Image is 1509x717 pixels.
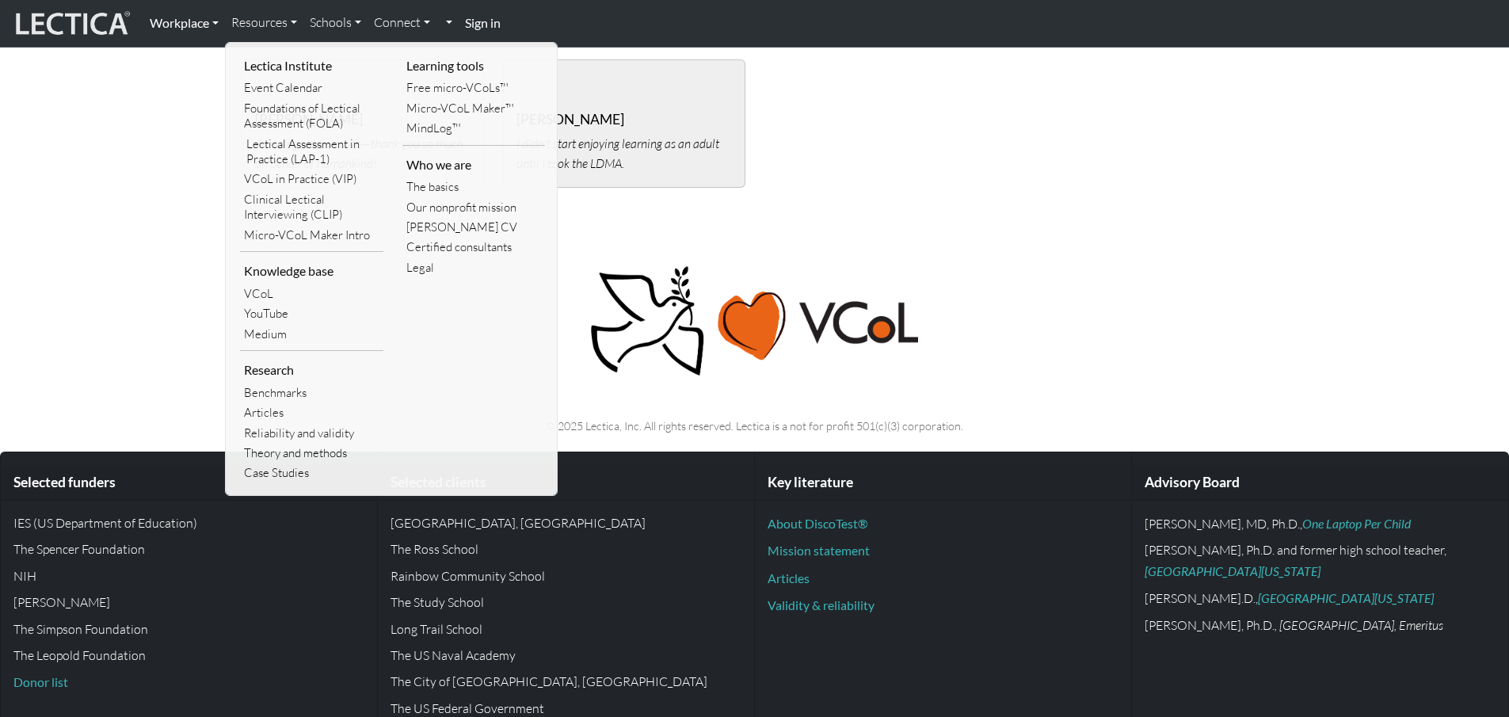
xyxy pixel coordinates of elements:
p: [PERSON_NAME], Ph.D. and former high school teacher, [1145,540,1496,582]
a: Micro-VCoL Maker Intro [240,225,383,245]
li: Research [240,357,383,383]
p: The Ross School [391,540,741,559]
a: About DiscoTest® [768,516,868,531]
p: [GEOGRAPHIC_DATA], [GEOGRAPHIC_DATA] [391,513,741,533]
div: Key literature [755,465,1131,501]
a: Foundations of Lectical Assessment (FOLA) [240,98,383,134]
a: Connect [368,6,436,40]
a: Lectical Assessment in Practice (LAP-1) [240,134,383,170]
a: Resources [225,6,303,40]
p: Long Trail School [391,620,741,639]
h5: [PERSON_NAME] [516,111,732,128]
p: [PERSON_NAME], MD, Ph.D., [1145,513,1496,534]
a: Certified consultants [402,237,546,257]
p: [PERSON_NAME], Ph.D. [1145,616,1496,635]
a: Theory and methods [240,443,383,463]
a: Donor list [13,674,68,689]
a: [GEOGRAPHIC_DATA][US_STATE] [1145,563,1320,578]
a: Benchmarks [240,383,383,402]
a: MindLog™ [402,118,546,138]
a: YouTube [240,303,383,323]
a: Free micro-VCoLs™ [402,78,546,97]
a: [GEOGRAPHIC_DATA][US_STATE] [1258,590,1434,605]
div: Advisory Board [1132,465,1508,501]
a: [PERSON_NAME] CV [402,217,546,237]
a: Micro-VCoL Maker™ [402,98,546,118]
a: Medium [240,324,383,344]
p: The City of [GEOGRAPHIC_DATA], [GEOGRAPHIC_DATA] [391,672,741,692]
p: The US Naval Academy [391,646,741,666]
p: The Study School [391,593,741,612]
a: One Laptop Per Child [1302,516,1411,531]
a: Workplace [143,6,225,40]
a: Case Studies [240,463,383,482]
div: Selected funders [1,465,377,501]
a: Our nonprofit mission [402,197,546,217]
a: VCoL in Practice (VIP) [240,169,383,189]
p: IES (US Department of Education) [13,513,364,533]
a: Reliability and validity [240,423,383,443]
p: [PERSON_NAME].D., [1145,588,1496,608]
li: Lectica Institute [240,53,383,78]
a: Mission statement [768,543,870,558]
p: The Leopold Foundation [13,646,364,666]
a: Schools [303,6,368,40]
p: Rainbow Community School [391,566,741,586]
a: The basics [402,177,546,196]
p: [PERSON_NAME] [13,593,364,612]
li: Who we are [402,152,546,177]
p: The Spencer Foundation [13,540,364,559]
a: Articles [240,402,383,422]
a: Legal [402,257,546,277]
a: VCoL [240,284,383,303]
p: © 2025 Lectica, Inc. All rights reserved. Lectica is a not for profit 501(c)(3) corporation. [242,417,1268,436]
img: lecticalive [12,9,131,39]
div: Selected clients [378,465,754,501]
li: Learning tools [402,53,546,78]
p: I didn’t start enjoying learning as an adult until I took the LDMA. [516,134,732,174]
em: , [GEOGRAPHIC_DATA], Emeritus [1275,617,1443,633]
strong: Sign in [465,15,501,30]
a: Validity & reliability [768,597,875,612]
a: Clinical Lectical Interviewing (CLIP) [240,189,383,225]
li: Knowledge base [240,258,383,284]
a: Sign in [459,6,507,40]
img: Peace, love, VCoL [585,264,924,379]
a: Articles [768,570,810,585]
p: The Simpson Foundation [13,620,364,639]
p: NIH [13,566,364,586]
a: Event Calendar [240,78,383,97]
